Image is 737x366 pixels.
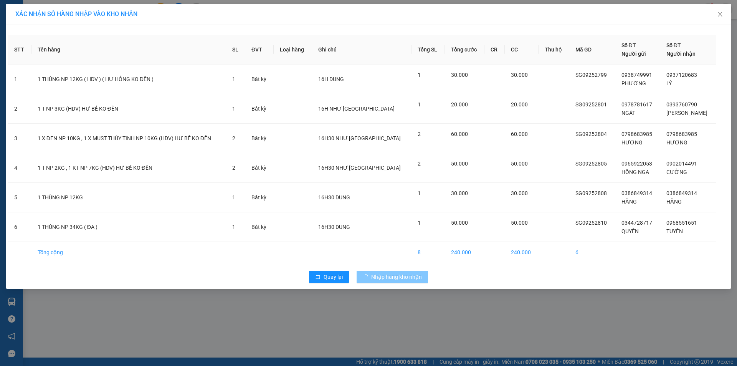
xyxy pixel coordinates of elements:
[8,183,31,212] td: 5
[31,65,226,94] td: 1 THÙNG NP 12KG ( HDV ) ( HƯ HỎNG KO ĐỀN )
[575,161,607,167] span: SG09252805
[511,220,528,226] span: 50.000
[31,35,226,65] th: Tên hàng
[575,131,607,137] span: SG09252804
[418,190,421,196] span: 1
[245,124,274,153] td: Bất kỳ
[666,190,697,196] span: 0386849314
[575,190,607,196] span: SG09252808
[245,153,274,183] td: Bất kỳ
[621,51,646,57] span: Người gửi
[666,139,687,146] span: HƯƠNG
[411,242,445,263] td: 8
[418,131,421,137] span: 2
[666,131,697,137] span: 0798683985
[245,65,274,94] td: Bất kỳ
[15,10,137,18] span: XÁC NHẬN SỐ HÀNG NHẬP VÀO KHO NHẬN
[621,72,652,78] span: 0938749991
[511,131,528,137] span: 60.000
[357,271,428,283] button: Nhập hàng kho nhận
[666,199,682,205] span: HẰNG
[245,35,274,65] th: ĐVT
[31,212,226,242] td: 1 THÙNG NP 34KG ( ĐA )
[505,35,539,65] th: CC
[569,35,615,65] th: Mã GD
[717,11,723,17] span: close
[232,194,235,200] span: 1
[318,194,350,200] span: 16H30 DUNG
[245,212,274,242] td: Bất kỳ
[232,135,235,141] span: 2
[245,94,274,124] td: Bất kỳ
[511,190,528,196] span: 30.000
[505,242,539,263] td: 240.000
[575,72,607,78] span: SG09252799
[621,169,649,175] span: HỒNG NGA
[8,65,31,94] td: 1
[318,165,401,171] span: 16H30 NHƯ [GEOGRAPHIC_DATA]
[451,161,468,167] span: 50.000
[418,220,421,226] span: 1
[232,165,235,171] span: 2
[245,183,274,212] td: Bất kỳ
[232,106,235,112] span: 1
[666,101,697,108] span: 0393760790
[8,35,31,65] th: STT
[666,51,696,57] span: Người nhận
[569,242,615,263] td: 6
[312,35,411,65] th: Ghi chú
[8,124,31,153] td: 3
[451,220,468,226] span: 50.000
[451,131,468,137] span: 60.000
[666,228,683,234] span: TUYÊN
[31,124,226,153] td: 1 X ĐEN NP 10KG , 1 X MUST THỦY TINH NP 10KG (HDV) HƯ BỂ KO ĐỀN
[511,161,528,167] span: 50.000
[621,199,637,205] span: HẰNG
[318,135,401,141] span: 16H30 NHƯ [GEOGRAPHIC_DATA]
[309,271,349,283] button: rollbackQuay lại
[621,139,643,146] span: HƯƠNG
[315,274,321,280] span: rollback
[451,101,468,108] span: 20.000
[511,101,528,108] span: 20.000
[666,42,681,48] span: Số ĐT
[318,224,350,230] span: 16H30 DUNG
[621,220,652,226] span: 0344728717
[363,274,371,280] span: loading
[232,224,235,230] span: 1
[621,131,652,137] span: 0798683985
[8,94,31,124] td: 2
[418,161,421,167] span: 2
[621,110,635,116] span: NGÁT
[31,183,226,212] td: 1 THÙNG NP 12KG
[575,101,607,108] span: SG09252801
[232,76,235,82] span: 1
[318,76,344,82] span: 16H DUNG
[31,153,226,183] td: 1 T NP 2KG , 1 KT NP 7KG (HDV) HƯ BỂ KO ĐỀN
[418,101,421,108] span: 1
[371,273,422,281] span: Nhập hàng kho nhận
[274,35,312,65] th: Loại hàng
[621,101,652,108] span: 0978781617
[621,42,636,48] span: Số ĐT
[445,242,485,263] td: 240.000
[418,72,421,78] span: 1
[451,190,468,196] span: 30.000
[621,80,646,86] span: PHƯƠNG
[666,80,672,86] span: LÝ
[31,94,226,124] td: 1 T NP 3KG (HDV) HƯ BỂ KO ĐỀN
[226,35,245,65] th: SL
[621,228,639,234] span: QUYÊN
[575,220,607,226] span: SG09252810
[666,161,697,167] span: 0902014491
[709,4,731,25] button: Close
[539,35,570,65] th: Thu hộ
[411,35,445,65] th: Tổng SL
[451,72,468,78] span: 30.000
[8,212,31,242] td: 6
[666,220,697,226] span: 0968551651
[511,72,528,78] span: 30.000
[445,35,485,65] th: Tổng cước
[666,169,687,175] span: CƯỜNG
[666,72,697,78] span: 0937120683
